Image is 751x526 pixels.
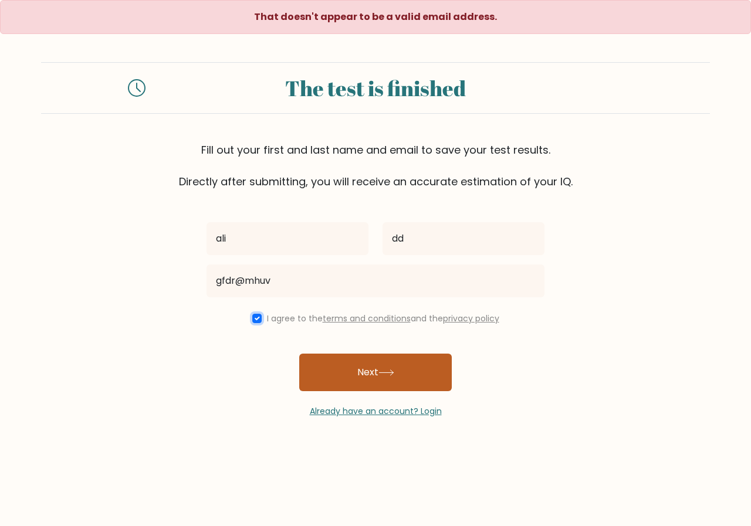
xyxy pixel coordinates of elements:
[323,313,411,324] a: terms and conditions
[41,142,710,189] div: Fill out your first and last name and email to save your test results. Directly after submitting,...
[207,264,544,297] input: Email
[207,222,368,255] input: First name
[310,405,442,417] a: Already have an account? Login
[443,313,499,324] a: privacy policy
[267,313,499,324] label: I agree to the and the
[299,354,452,391] button: Next
[160,72,591,104] div: The test is finished
[254,10,497,23] strong: That doesn't appear to be a valid email address.
[383,222,544,255] input: Last name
